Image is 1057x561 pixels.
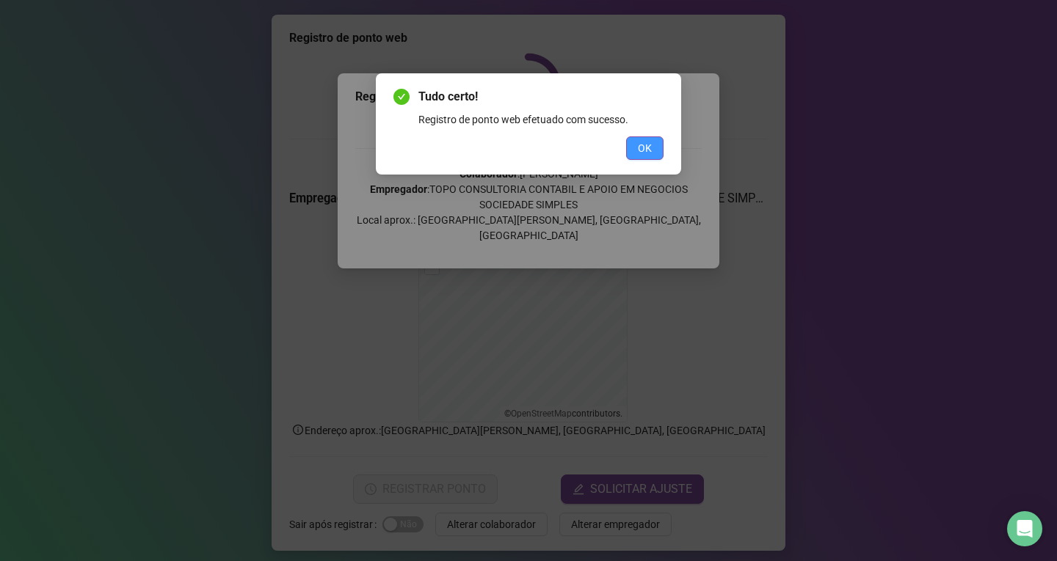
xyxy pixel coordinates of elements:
button: OK [626,136,664,160]
span: OK [638,140,652,156]
span: Tudo certo! [418,88,664,106]
div: Open Intercom Messenger [1007,511,1042,546]
div: Registro de ponto web efetuado com sucesso. [418,111,664,128]
span: check-circle [393,89,410,105]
